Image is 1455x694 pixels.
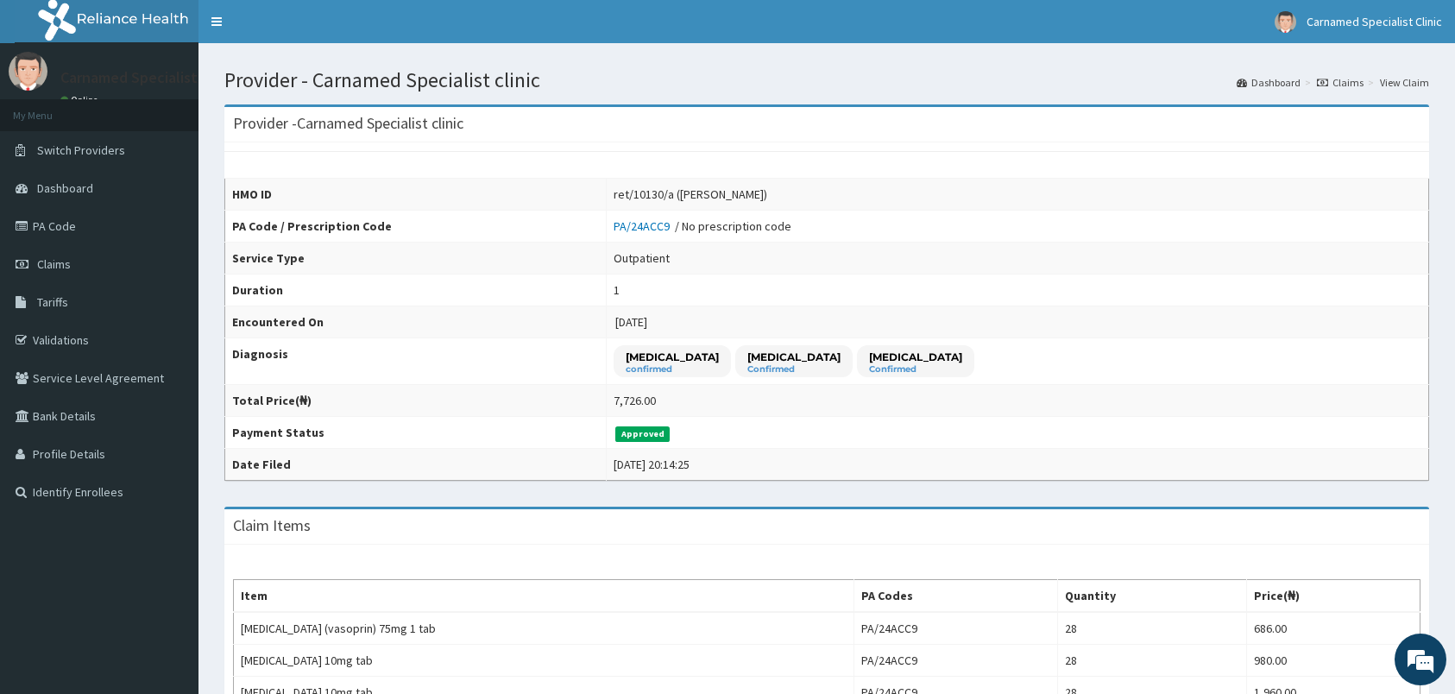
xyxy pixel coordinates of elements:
span: Switch Providers [37,142,125,158]
p: Carnamed Specialist Clinic [60,70,237,85]
td: 28 [1058,645,1247,677]
span: [DATE] [615,314,647,330]
td: 980.00 [1246,645,1420,677]
p: [MEDICAL_DATA] [626,350,719,364]
div: / No prescription code [614,218,791,235]
span: Claims [37,256,71,272]
small: Confirmed [747,365,841,374]
td: [MEDICAL_DATA] 10mg tab [234,645,854,677]
a: Online [60,94,102,106]
td: PA/24ACC9 [854,645,1058,677]
h1: Provider - Carnamed Specialist clinic [224,69,1429,91]
span: Tariffs [37,294,68,310]
th: Item [234,580,854,613]
th: Price(₦) [1246,580,1420,613]
td: 28 [1058,612,1247,645]
div: ret/10130/a ([PERSON_NAME]) [614,186,767,203]
td: [MEDICAL_DATA] (vasoprin) 75mg 1 tab [234,612,854,645]
a: PA/24ACC9 [614,218,675,234]
td: 686.00 [1246,612,1420,645]
th: Quantity [1058,580,1247,613]
a: Dashboard [1237,75,1301,90]
div: Outpatient [614,249,670,267]
th: Duration [225,274,607,306]
img: User Image [1275,11,1296,33]
th: HMO ID [225,179,607,211]
p: [MEDICAL_DATA] [869,350,962,364]
span: Dashboard [37,180,93,196]
th: Total Price(₦) [225,385,607,417]
th: Encountered On [225,306,607,338]
th: Diagnosis [225,338,607,385]
span: Approved [615,426,670,442]
h3: Claim Items [233,518,311,533]
a: View Claim [1380,75,1429,90]
h3: Provider - Carnamed Specialist clinic [233,116,463,131]
th: Service Type [225,243,607,274]
a: Claims [1317,75,1364,90]
div: 1 [614,281,620,299]
td: PA/24ACC9 [854,612,1058,645]
th: Payment Status [225,417,607,449]
th: Date Filed [225,449,607,481]
th: PA Codes [854,580,1058,613]
p: [MEDICAL_DATA] [747,350,841,364]
small: Confirmed [869,365,962,374]
span: Carnamed Specialist Clinic [1307,14,1442,29]
th: PA Code / Prescription Code [225,211,607,243]
img: User Image [9,52,47,91]
div: 7,726.00 [614,392,656,409]
div: [DATE] 20:14:25 [614,456,690,473]
small: confirmed [626,365,719,374]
